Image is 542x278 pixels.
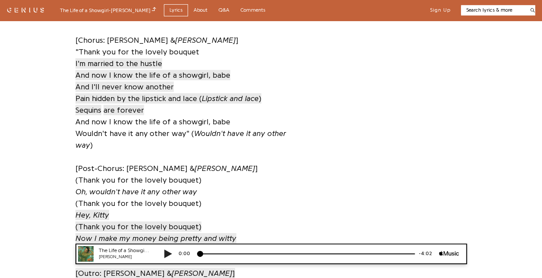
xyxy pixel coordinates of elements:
a: Hey, Kitty(Thank you for the lovely bouquet)Now I make my money being pretty and wittyThank you f... [75,209,236,256]
input: Search lyrics & more [461,6,525,14]
i: [PERSON_NAME] [175,36,236,44]
span: Sequins [75,105,101,115]
iframe: Advertisement [338,155,467,263]
a: Q&A [213,4,235,16]
div: The Life of a Showgirl - [PERSON_NAME] [60,6,156,14]
a: Sequins [75,104,101,116]
i: Now I make my money being pretty and witty [75,234,236,242]
i: Lipstick and lace [202,95,259,102]
i: [PERSON_NAME] [172,269,232,277]
span: are forever [103,105,144,115]
i: [PERSON_NAME] [194,164,255,172]
div: -4:02 [346,6,370,14]
a: are forever [103,104,144,116]
span: And now I know the life of a showgirl, babe And I'll never know another [75,70,230,92]
span: (Thank you for the lovely bouquet) Thank you for the lovely bouquet [75,210,236,255]
i: Hey, Kitty [75,211,109,219]
a: And now I know the life of a showgirl, babeAnd I'll never know another [75,69,230,93]
i: Wouldn't have it any other way [75,130,286,149]
span: Pain hidden by the lipstick and lace ( ) [75,93,261,104]
a: About [188,4,213,16]
i: Oh, wouldn't have it any other way [75,188,197,196]
a: Lyrics [164,4,188,16]
a: Pain hidden by the lipstick and lace (Lipstick and lace) [75,93,261,104]
a: I'm married to the hustle [75,58,162,69]
button: Sign Up [430,7,451,14]
a: Comments [235,4,271,16]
